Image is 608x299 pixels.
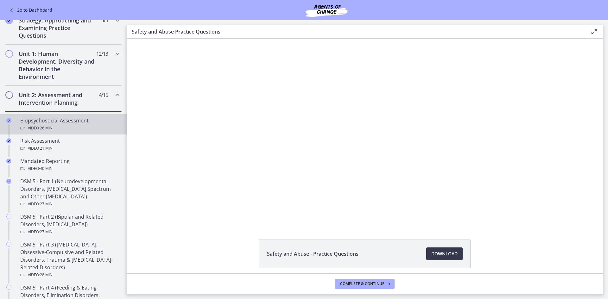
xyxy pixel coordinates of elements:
div: Video [20,200,119,208]
div: Video [20,165,119,172]
div: Video [20,124,119,132]
div: DSM 5 - Part 3 ([MEDICAL_DATA], Obsessive-Compulsive and Related Disorders, Trauma & [MEDICAL_DAT... [20,241,119,279]
h2: Unit 2: Assessment and Intervention Planning [19,91,96,106]
div: Biopsychosocial Assessment [20,117,119,132]
i: Completed [5,16,13,24]
div: DSM 5 - Part 1 (Neurodevelopmental Disorders, [MEDICAL_DATA] Spectrum and Other [MEDICAL_DATA]) [20,178,119,208]
img: Agents of Change Social Work Test Prep [288,3,364,18]
span: · 27 min [39,228,53,236]
span: · 26 min [39,124,53,132]
span: · 40 min [39,165,53,172]
span: 3 / 3 [101,16,108,24]
span: 12 / 13 [96,50,108,58]
span: · 27 min [39,200,53,208]
a: Go to Dashboard [8,6,52,14]
a: Download [426,247,463,260]
i: Completed [6,179,11,184]
button: Complete & continue [335,279,395,289]
i: Completed [6,138,11,143]
div: DSM 5 - Part 2 (Bipolar and Related Disorders, [MEDICAL_DATA]) [20,213,119,236]
div: Video [20,271,119,279]
h3: Safety and Abuse Practice Questions [132,28,580,35]
i: Completed [6,118,11,123]
span: Complete & continue [340,281,384,286]
h2: Unit 1: Human Development, Diversity and Behavior in the Environment [19,50,96,80]
h2: Strategy: Approaching and Examining Practice Questions [19,16,96,39]
div: Mandated Reporting [20,157,119,172]
span: · 28 min [39,271,53,279]
i: Completed [6,159,11,164]
div: Video [20,228,119,236]
div: Risk Assessment [20,137,119,152]
span: Safety and Abuse - Practice Questions [267,250,358,258]
span: 4 / 15 [99,91,108,99]
iframe: Video Lesson [127,39,603,225]
div: Video [20,145,119,152]
span: · 21 min [39,145,53,152]
span: Download [431,250,458,258]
